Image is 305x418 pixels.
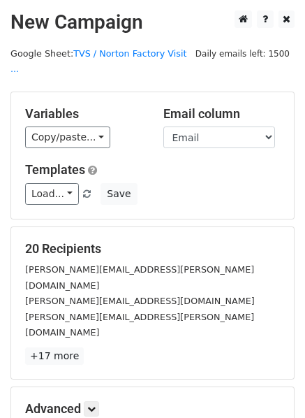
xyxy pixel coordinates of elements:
[163,106,281,122] h5: Email column
[25,127,110,148] a: Copy/paste...
[10,48,187,75] small: Google Sheet:
[101,183,137,205] button: Save
[235,351,305,418] iframe: Chat Widget
[25,183,79,205] a: Load...
[25,241,280,257] h5: 20 Recipients
[191,46,295,62] span: Daily emails left: 1500
[25,106,142,122] h5: Variables
[25,347,84,365] a: +17 more
[25,162,85,177] a: Templates
[25,312,254,338] small: [PERSON_NAME][EMAIL_ADDRESS][PERSON_NAME][DOMAIN_NAME]
[10,10,295,34] h2: New Campaign
[25,296,255,306] small: [PERSON_NAME][EMAIL_ADDRESS][DOMAIN_NAME]
[25,401,280,417] h5: Advanced
[191,48,295,59] a: Daily emails left: 1500
[10,48,187,75] a: TVS / Norton Factory Visit ...
[25,264,254,291] small: [PERSON_NAME][EMAIL_ADDRESS][PERSON_NAME][DOMAIN_NAME]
